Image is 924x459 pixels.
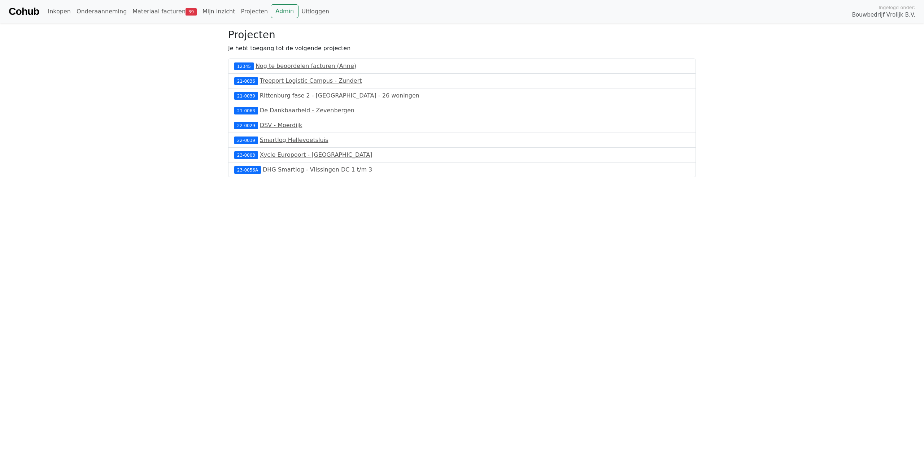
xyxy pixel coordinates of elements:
[260,137,328,143] a: Smartlog Hellevoetsluis
[271,4,298,18] a: Admin
[228,29,696,41] h3: Projecten
[234,62,254,70] div: 12345
[260,151,372,158] a: Xycle Europoort - [GEOGRAPHIC_DATA]
[234,166,261,173] div: 23-0056A
[238,4,271,19] a: Projecten
[200,4,238,19] a: Mijn inzicht
[234,137,258,144] div: 22-0039
[234,122,258,129] div: 22-0029
[186,8,197,16] span: 39
[260,92,419,99] a: Rittenburg fase 2 - [GEOGRAPHIC_DATA] - 26 woningen
[9,3,39,20] a: Cohub
[879,4,915,11] span: Ingelogd onder:
[234,77,258,85] div: 21-0036
[234,92,258,99] div: 21-0039
[260,107,354,114] a: De Dankbaarheid - Zevenbergen
[234,151,258,159] div: 23-0003
[130,4,200,19] a: Materiaal facturen39
[260,122,302,129] a: DSV - Moerdijk
[260,77,362,84] a: Treeport Logistic Campus - Zundert
[298,4,332,19] a: Uitloggen
[256,62,356,69] a: Nog te beoordelen facturen (Anne)
[228,44,696,53] p: Je hebt toegang tot de volgende projecten
[852,11,915,19] span: Bouwbedrijf Vrolijk B.V.
[45,4,73,19] a: Inkopen
[74,4,130,19] a: Onderaanneming
[263,166,372,173] a: DHG Smartlog - Vlissingen DC 1 t/m 3
[234,107,258,114] div: 21-0063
